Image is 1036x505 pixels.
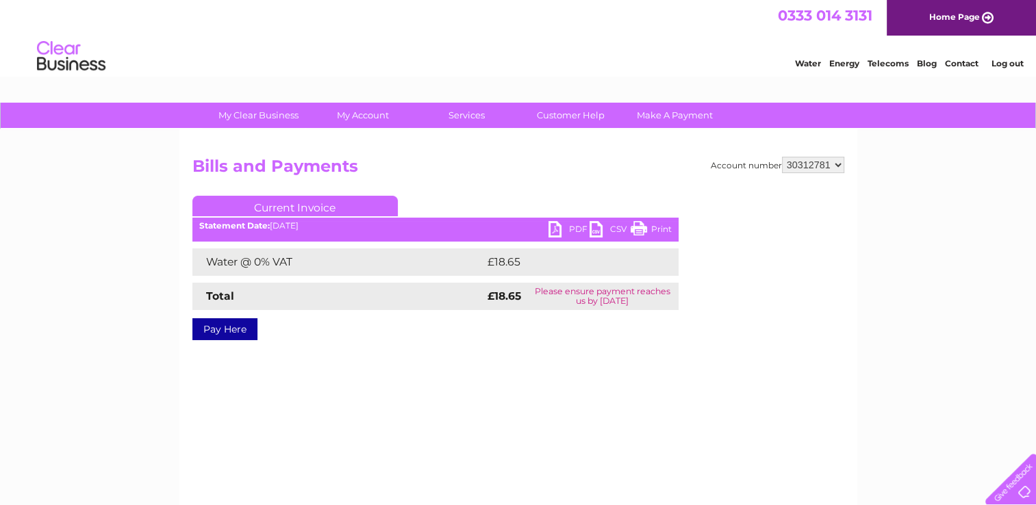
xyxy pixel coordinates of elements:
a: Water [795,58,821,68]
td: Please ensure payment reaches us by [DATE] [527,283,678,310]
a: 0333 014 3131 [778,7,872,24]
a: Log out [991,58,1023,68]
div: Account number [711,157,844,173]
td: Water @ 0% VAT [192,248,484,276]
a: Services [410,103,523,128]
b: Statement Date: [199,220,270,231]
a: Telecoms [868,58,909,68]
strong: Total [206,289,234,302]
a: My Account [306,103,419,128]
img: logo.png [36,36,106,77]
a: PDF [548,221,590,241]
h2: Bills and Payments [192,157,844,183]
strong: £18.65 [488,289,521,302]
a: Print [631,221,672,241]
div: Clear Business is a trading name of Verastar Limited (registered in [GEOGRAPHIC_DATA] No. 3667643... [195,8,842,66]
a: Pay Here [192,318,257,340]
a: Customer Help [514,103,627,128]
div: [DATE] [192,221,679,231]
a: Contact [945,58,978,68]
a: Make A Payment [618,103,731,128]
a: CSV [590,221,631,241]
a: Blog [917,58,937,68]
a: Energy [829,58,859,68]
td: £18.65 [484,248,650,276]
a: Current Invoice [192,196,398,216]
a: My Clear Business [202,103,315,128]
